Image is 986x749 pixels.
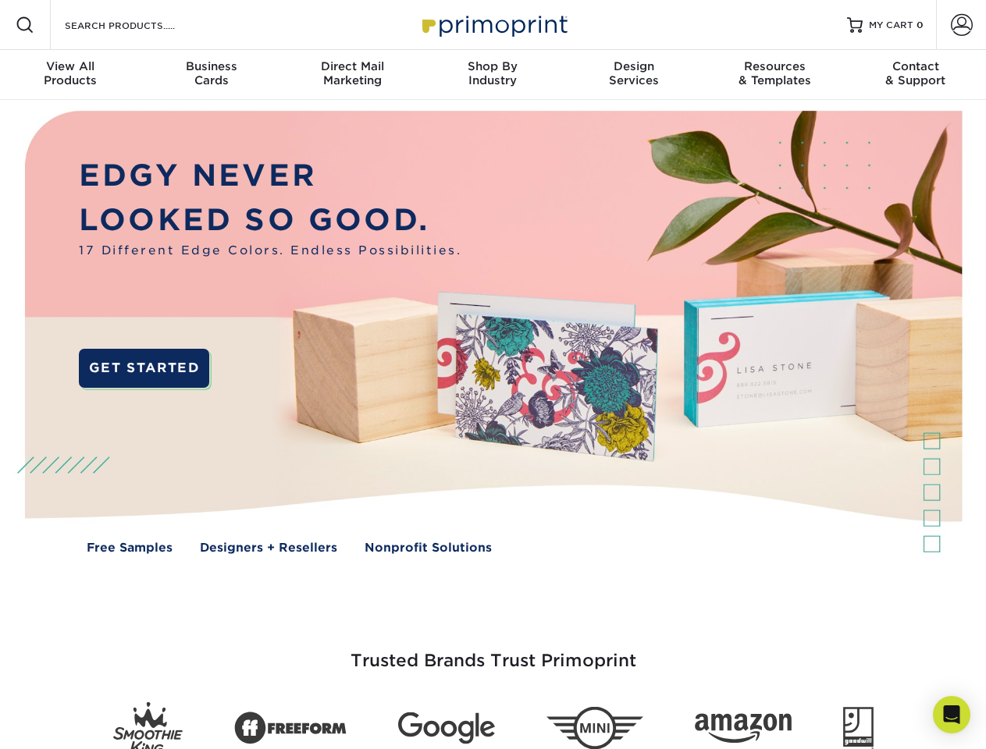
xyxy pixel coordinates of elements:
img: Google [398,712,495,744]
div: & Templates [704,59,845,87]
a: Shop ByIndustry [422,50,563,100]
span: Shop By [422,59,563,73]
p: EDGY NEVER [79,154,461,198]
p: LOOKED SO GOOD. [79,198,461,243]
span: 17 Different Edge Colors. Endless Possibilities. [79,242,461,260]
input: SEARCH PRODUCTS..... [63,16,215,34]
img: Goodwill [843,707,874,749]
a: Nonprofit Solutions [365,539,492,557]
span: 0 [917,20,924,30]
span: Design [564,59,704,73]
img: Amazon [695,714,792,744]
div: Marketing [282,59,422,87]
span: Business [141,59,281,73]
a: Designers + Resellers [200,539,337,557]
div: Open Intercom Messenger [933,696,970,733]
span: Contact [845,59,986,73]
a: Contact& Support [845,50,986,100]
a: Free Samples [87,539,173,557]
span: MY CART [869,19,913,32]
img: Primoprint [415,8,571,41]
a: Resources& Templates [704,50,845,100]
span: Resources [704,59,845,73]
span: Direct Mail [282,59,422,73]
h3: Trusted Brands Trust Primoprint [37,613,950,690]
div: Cards [141,59,281,87]
a: Direct MailMarketing [282,50,422,100]
a: BusinessCards [141,50,281,100]
div: Services [564,59,704,87]
div: Industry [422,59,563,87]
div: & Support [845,59,986,87]
a: DesignServices [564,50,704,100]
a: GET STARTED [79,349,209,388]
